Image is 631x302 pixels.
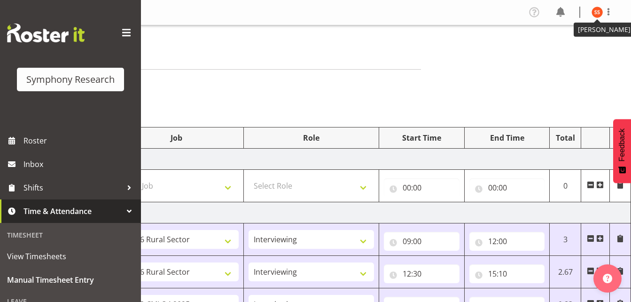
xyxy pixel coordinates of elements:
[550,223,581,256] td: 3
[7,24,85,42] img: Rosterit website logo
[2,225,139,245] div: Timesheet
[23,134,136,148] span: Roster
[7,273,134,287] span: Manual Timesheet Entry
[554,132,576,143] div: Total
[384,264,460,283] input: Click to select...
[592,7,603,18] img: sarah-snook10022.jpg
[23,157,136,171] span: Inbox
[550,256,581,288] td: 2.67
[469,178,545,197] input: Click to select...
[249,132,374,143] div: Role
[550,170,581,202] td: 0
[114,132,239,143] div: Job
[2,245,139,268] a: View Timesheets
[603,274,612,283] img: help-xxl-2.png
[384,178,460,197] input: Click to select...
[7,249,134,263] span: View Timesheets
[613,119,631,183] button: Feedback - Show survey
[618,128,626,161] span: Feedback
[384,132,460,143] div: Start Time
[23,204,122,218] span: Time & Attendance
[26,72,115,87] div: Symphony Research
[469,232,545,251] input: Click to select...
[2,268,139,292] a: Manual Timesheet Entry
[469,132,545,143] div: End Time
[469,264,545,283] input: Click to select...
[384,232,460,251] input: Click to select...
[23,181,122,195] span: Shifts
